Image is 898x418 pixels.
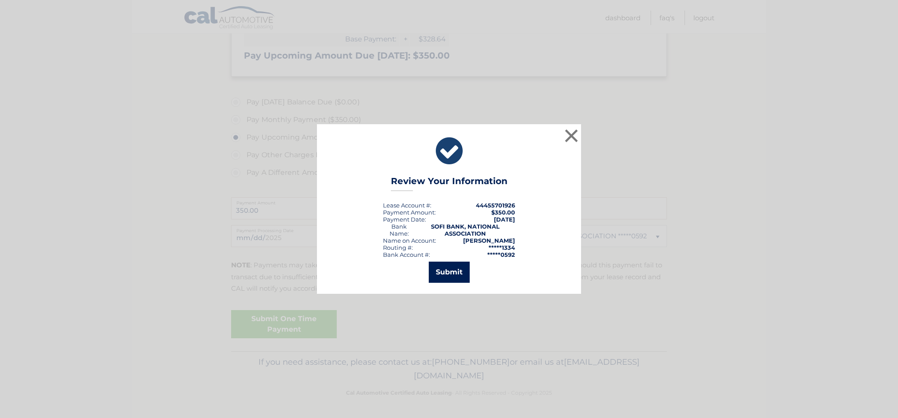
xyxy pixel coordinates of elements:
[383,244,413,251] div: Routing #:
[563,127,580,144] button: ×
[383,223,415,237] div: Bank Name:
[383,216,425,223] span: Payment Date
[383,216,426,223] div: :
[494,216,515,223] span: [DATE]
[383,209,436,216] div: Payment Amount:
[491,209,515,216] span: $350.00
[463,237,515,244] strong: [PERSON_NAME]
[431,223,500,237] strong: SOFI BANK, NATIONAL ASSOCIATION
[383,202,431,209] div: Lease Account #:
[383,237,436,244] div: Name on Account:
[476,202,515,209] strong: 44455701926
[391,176,508,191] h3: Review Your Information
[383,251,430,258] div: Bank Account #:
[429,262,470,283] button: Submit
